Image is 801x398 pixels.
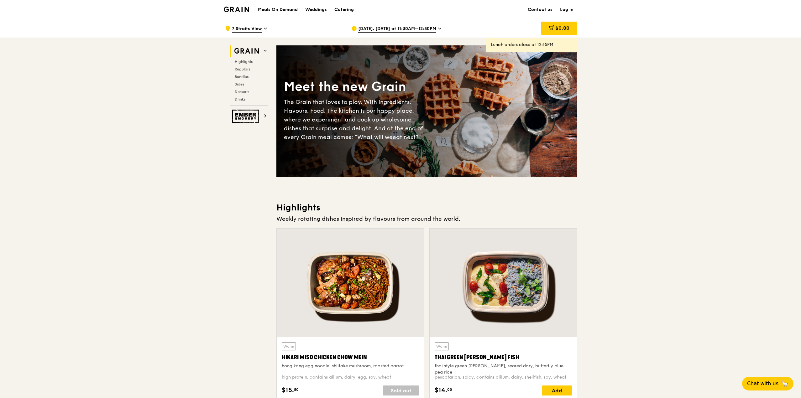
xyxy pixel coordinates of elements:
h1: Meals On Demand [258,7,298,13]
div: Sold out [383,385,419,395]
span: Drinks [235,97,245,101]
span: 00 [447,387,452,392]
div: Warm [435,342,449,350]
div: hong kong egg noodle, shiitake mushroom, roasted carrot [282,363,419,369]
span: $15. [282,385,294,395]
div: Warm [282,342,296,350]
span: 🦙 [781,380,788,387]
div: thai style green [PERSON_NAME], seared dory, butterfly blue pea rice [435,363,572,375]
span: eat next?” [393,134,421,141]
div: Add [542,385,572,395]
h3: Highlights [276,202,577,213]
div: Meet the new Grain [284,78,427,95]
div: Hikari Miso Chicken Chow Mein [282,353,419,362]
span: [DATE], [DATE] at 11:30AM–12:30PM [358,26,436,33]
span: Desserts [235,90,249,94]
a: Contact us [524,0,556,19]
a: Weddings [301,0,331,19]
span: 7 Straits View [232,26,262,33]
img: Ember Smokery web logo [232,110,261,123]
img: Grain web logo [232,45,261,57]
button: Chat with us🦙 [742,377,793,390]
div: The Grain that loves to play. With ingredients. Flavours. Food. The kitchen is our happy place, w... [284,98,427,142]
span: 50 [294,387,299,392]
span: $14. [435,385,447,395]
span: Sides [235,82,244,86]
div: high protein, contains allium, dairy, egg, soy, wheat [282,374,419,380]
span: Regulars [235,67,250,71]
div: pescatarian, spicy, contains allium, dairy, shellfish, soy, wheat [435,374,572,380]
div: Catering [334,0,354,19]
div: Weekly rotating dishes inspired by flavours from around the world. [276,215,577,223]
div: Thai Green [PERSON_NAME] Fish [435,353,572,362]
div: Weddings [305,0,327,19]
span: Bundles [235,75,249,79]
a: Catering [331,0,358,19]
span: Highlights [235,59,253,64]
a: Log in [556,0,577,19]
img: Grain [224,7,249,12]
span: $0.00 [555,25,569,31]
div: Lunch orders close at 12:15PM [491,42,572,48]
span: Chat with us [747,380,778,387]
